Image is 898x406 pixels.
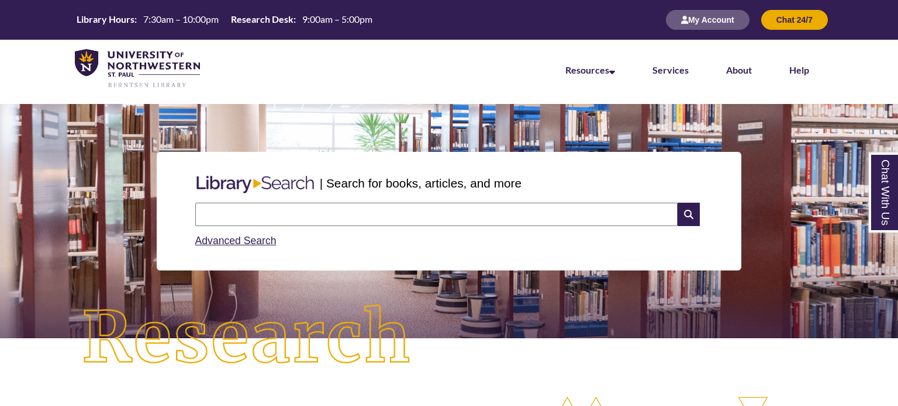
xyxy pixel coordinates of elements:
i: Search [678,203,700,226]
a: Help [789,64,809,75]
th: Library Hours: [72,13,139,26]
table: Hours Today [72,13,377,26]
a: Resources [565,64,615,75]
p: | Search for books, articles, and more [320,174,521,192]
img: Libary Search [191,171,320,198]
a: Chat 24/7 [761,15,828,25]
a: Services [652,64,689,75]
a: Advanced Search [195,235,277,247]
span: 7:30am – 10:00pm [143,13,219,25]
a: Hours Today [72,13,377,27]
th: Research Desk: [226,13,298,26]
span: 9:00am – 5:00pm [302,13,372,25]
a: About [726,64,752,75]
button: My Account [666,10,750,30]
a: My Account [666,15,750,25]
img: UNWSP Library Logo [75,49,200,89]
button: Chat 24/7 [761,10,828,30]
